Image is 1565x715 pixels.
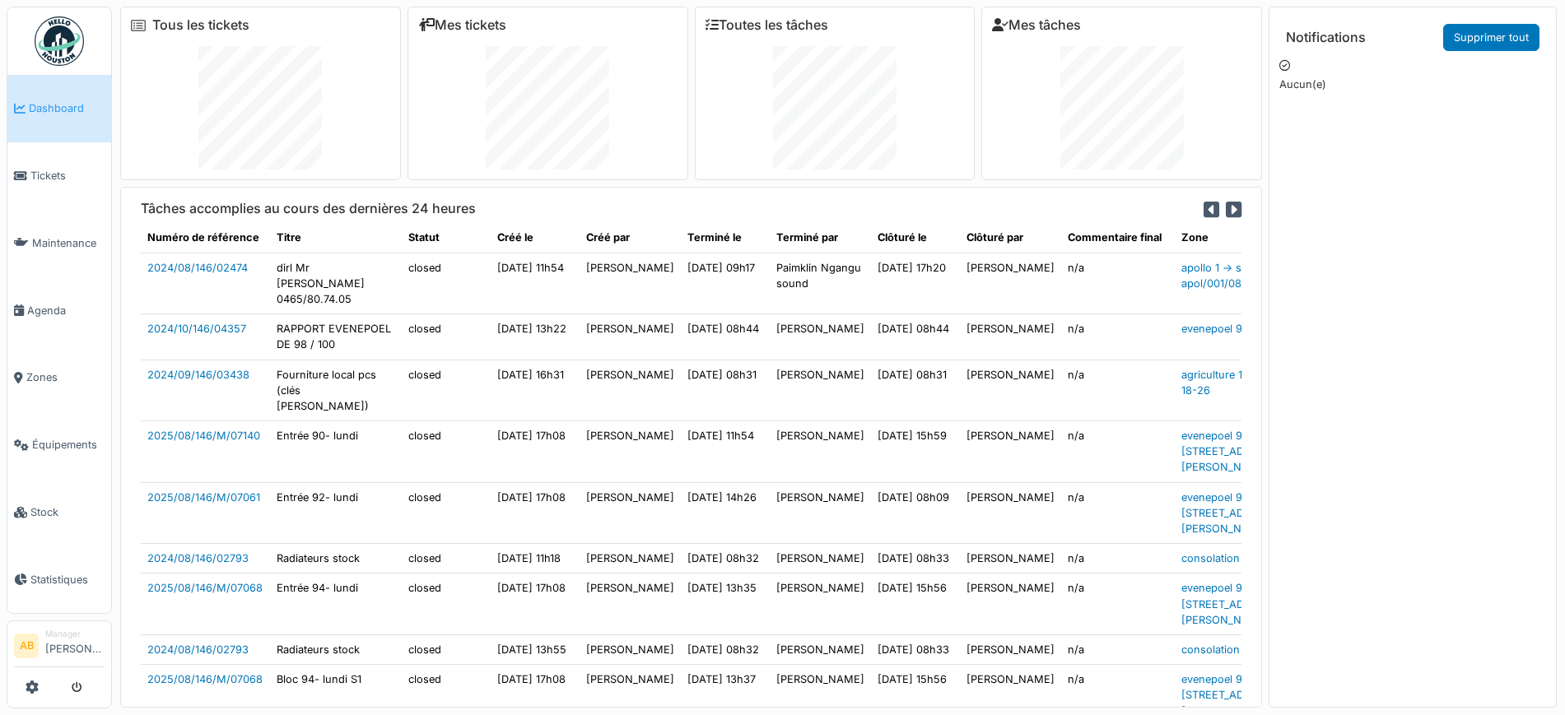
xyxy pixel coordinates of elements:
[141,223,270,253] th: Numéro de référence
[960,223,1061,253] th: Clôturé par
[580,634,681,664] td: [PERSON_NAME]
[491,314,580,360] td: [DATE] 13h22
[491,253,580,314] td: [DATE] 11h54
[270,573,402,635] td: Entrée 94- lundi
[7,546,111,613] a: Statistiques
[871,421,960,483] td: [DATE] 15h59
[402,573,491,635] td: closed
[681,314,770,360] td: [DATE] 08h44
[960,360,1061,421] td: [PERSON_NAME]
[871,360,960,421] td: [DATE] 08h31
[580,544,681,573] td: [PERSON_NAME]
[1443,24,1539,51] a: Supprimer tout
[7,344,111,411] a: Zones
[1181,323,1267,335] a: evenepoel 90-92
[402,223,491,253] th: Statut
[270,634,402,664] td: Radiateurs stock
[32,437,105,453] span: Équipements
[1181,262,1306,290] a: apollo 1 -> sq. apollo 1 -> apol/001/083 8ème - 5
[871,253,960,314] td: [DATE] 17h20
[270,544,402,573] td: Radiateurs stock
[27,303,105,318] span: Agenda
[152,17,249,33] a: Tous les tickets
[960,421,1061,483] td: [PERSON_NAME]
[147,429,260,442] a: 2025/08/146/M/07140
[7,276,111,344] a: Agenda
[30,572,105,587] span: Statistiques
[992,17,1081,33] a: Mes tâches
[871,634,960,664] td: [DATE] 08h33
[147,262,248,274] a: 2024/08/146/02474
[871,314,960,360] td: [DATE] 08h44
[871,573,960,635] td: [DATE] 15h56
[1061,482,1175,544] td: n/a
[30,168,105,183] span: Tickets
[491,421,580,483] td: [DATE] 17h08
[681,573,770,635] td: [DATE] 13h35
[7,411,111,479] a: Équipements
[147,323,246,335] a: 2024/10/146/04357
[960,314,1061,360] td: [PERSON_NAME]
[580,223,681,253] th: Créé par
[770,314,871,360] td: [PERSON_NAME]
[402,482,491,544] td: closed
[1061,421,1175,483] td: n/a
[1279,77,1546,92] p: Aucun(e)
[270,360,402,421] td: Fourniture local pcs (clés [PERSON_NAME])
[491,482,580,544] td: [DATE] 17h08
[14,634,39,658] li: AB
[1175,223,1322,253] th: Zone
[418,17,506,33] a: Mes tickets
[147,643,249,656] a: 2024/08/146/02793
[270,223,402,253] th: Titre
[7,142,111,210] a: Tickets
[1061,360,1175,421] td: n/a
[681,634,770,664] td: [DATE] 08h32
[770,360,871,421] td: [PERSON_NAME]
[960,482,1061,544] td: [PERSON_NAME]
[681,421,770,483] td: [DATE] 11h54
[7,479,111,546] a: Stock
[1061,544,1175,573] td: n/a
[770,634,871,664] td: [PERSON_NAME]
[770,544,871,573] td: [PERSON_NAME]
[45,628,105,663] li: [PERSON_NAME]
[681,544,770,573] td: [DATE] 08h32
[1181,369,1311,397] a: agriculture 182 / marbotin 18-26
[770,223,871,253] th: Terminé par
[147,673,263,685] a: 2025/08/146/M/07068
[270,314,402,360] td: RAPPORT EVENEPOEL DE 98 / 100
[1061,314,1175,360] td: n/a
[32,235,105,251] span: Maintenance
[270,253,402,314] td: dirl Mr [PERSON_NAME] 0465/80.74.05
[871,544,960,573] td: [DATE] 08h33
[402,314,491,360] td: closed
[35,16,84,66] img: Badge_color-CXgf-gQk.svg
[871,482,960,544] td: [DATE] 08h09
[147,552,249,564] a: 2024/08/146/02793
[491,544,580,573] td: [DATE] 11h18
[147,369,249,381] a: 2024/09/146/03438
[1061,634,1175,664] td: n/a
[491,223,580,253] th: Créé le
[1181,429,1282,473] a: evenepoel 90-92 -> [STREET_ADDRESS][PERSON_NAME]
[1061,223,1175,253] th: Commentaire final
[491,634,580,664] td: [DATE] 13h55
[960,544,1061,573] td: [PERSON_NAME]
[681,223,770,253] th: Terminé le
[681,253,770,314] td: [DATE] 09h17
[960,253,1061,314] td: [PERSON_NAME]
[871,223,960,253] th: Clôturé le
[270,482,402,544] td: Entrée 92- lundi
[960,634,1061,664] td: [PERSON_NAME]
[45,628,105,640] div: Manager
[706,17,828,33] a: Toutes les tâches
[402,634,491,664] td: closed
[7,210,111,277] a: Maintenance
[1286,30,1366,45] h6: Notifications
[147,582,263,594] a: 2025/08/146/M/07068
[29,100,105,116] span: Dashboard
[580,253,681,314] td: [PERSON_NAME]
[681,482,770,544] td: [DATE] 14h26
[26,369,105,385] span: Zones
